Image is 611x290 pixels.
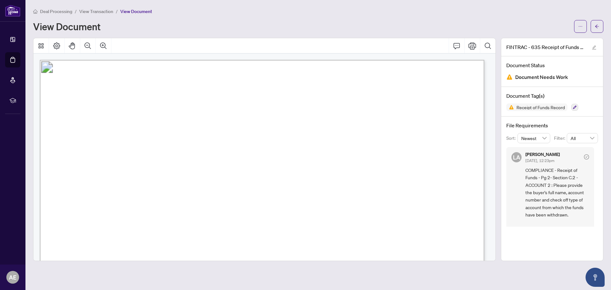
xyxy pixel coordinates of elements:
span: Receipt of Funds Record [514,105,567,110]
img: Document Status [506,74,513,80]
span: check-circle [584,154,589,159]
h4: File Requirements [506,122,598,129]
span: COMPLIANCE - Receipt of Funds - Pg 2- Section C.2 - ACCOUNT 2 : Please provide the buyer's full n... [525,166,589,271]
img: Status Icon [506,103,514,111]
h4: Document Tag(s) [506,92,598,100]
span: [DATE], 12:23pm [525,158,554,163]
h4: Document Status [506,61,598,69]
span: Newest [521,133,547,143]
span: LA [513,153,520,162]
span: All [571,133,594,143]
h5: [PERSON_NAME] [525,152,560,157]
p: Filter: [554,135,567,142]
img: logo [5,5,20,17]
span: View Transaction [79,9,113,14]
span: home [33,9,38,14]
li: / [75,8,77,15]
span: edit [592,45,596,50]
span: arrow-left [595,24,599,29]
h1: View Document [33,21,101,32]
li: / [116,8,118,15]
span: AE [9,273,17,282]
button: Open asap [586,268,605,287]
span: View Document [120,9,152,14]
span: Deal Processing [40,9,72,14]
p: Sort: [506,135,517,142]
span: ellipsis [578,24,583,29]
span: Document Needs Work [515,73,568,81]
span: FINTRAC - 635 Receipt of Funds Record - PropTx-OREA_[DATE] 02_10_03 1 1.pdf [506,43,586,51]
